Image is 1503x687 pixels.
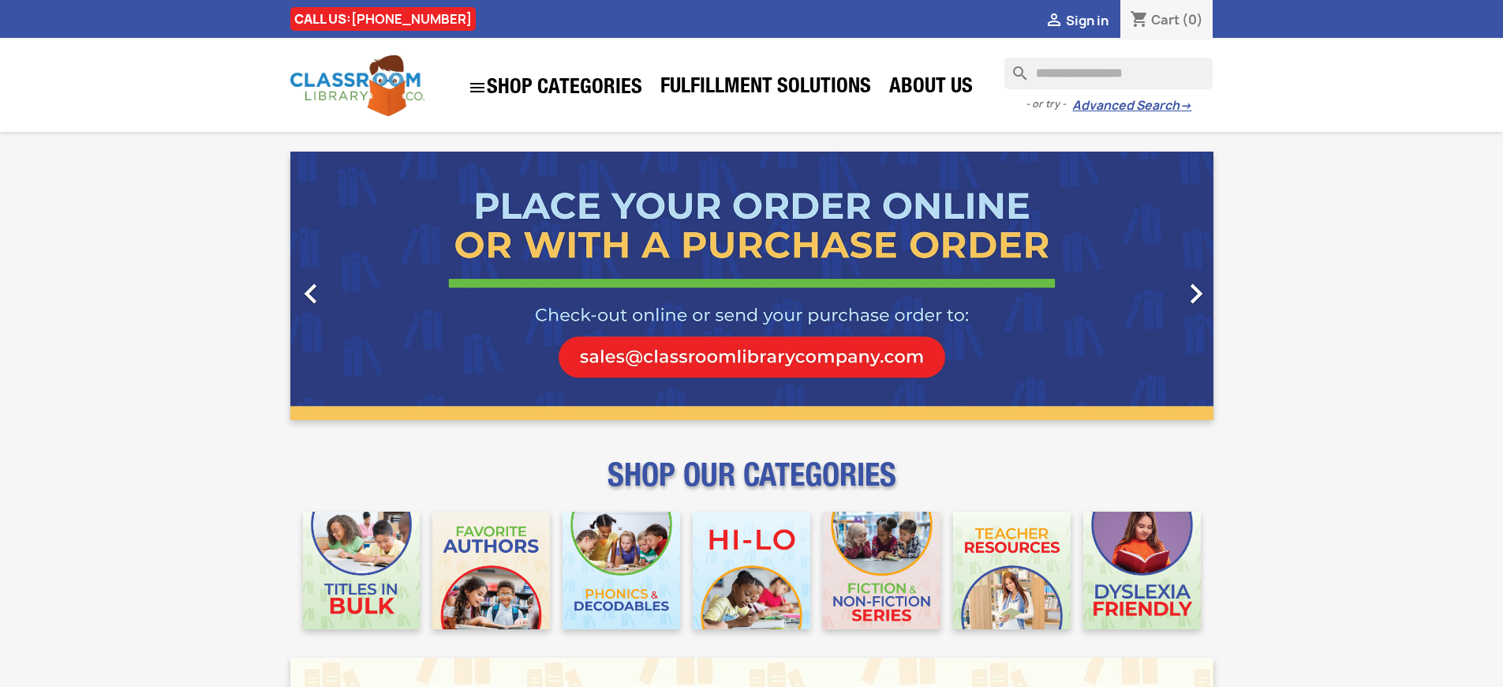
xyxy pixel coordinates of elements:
img: Classroom Library Company [290,55,424,116]
img: CLC_Bulk_Mobile.jpg [303,512,421,629]
a:  Sign in [1045,12,1109,29]
span: - or try - [1026,96,1072,112]
a: [PHONE_NUMBER] [351,10,472,28]
i:  [1176,274,1216,313]
a: Next [1075,152,1213,420]
a: Advanced Search→ [1072,98,1191,114]
span: Cart [1151,11,1180,28]
p: SHOP OUR CATEGORIES [290,471,1213,499]
i: search [1004,58,1023,77]
img: CLC_Fiction_Nonfiction_Mobile.jpg [823,512,940,629]
i:  [468,78,487,97]
span: Sign in [1066,12,1109,29]
span: → [1180,98,1191,114]
ul: Carousel container [290,152,1213,420]
i:  [291,274,331,313]
img: CLC_Dyslexia_Mobile.jpg [1083,512,1201,629]
img: CLC_Phonics_And_Decodables_Mobile.jpg [563,512,680,629]
img: CLC_Teacher_Resources_Mobile.jpg [953,512,1071,629]
a: Previous [290,152,429,420]
a: Fulfillment Solutions [652,73,879,104]
div: CALL US: [290,7,476,31]
i:  [1045,12,1064,31]
a: SHOP CATEGORIES [460,70,650,105]
i: shopping_cart [1130,11,1149,30]
a: About Us [881,73,981,104]
input: Search [1004,58,1213,89]
img: CLC_HiLo_Mobile.jpg [693,512,810,629]
span: (0) [1182,11,1203,28]
img: CLC_Favorite_Authors_Mobile.jpg [432,512,550,629]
